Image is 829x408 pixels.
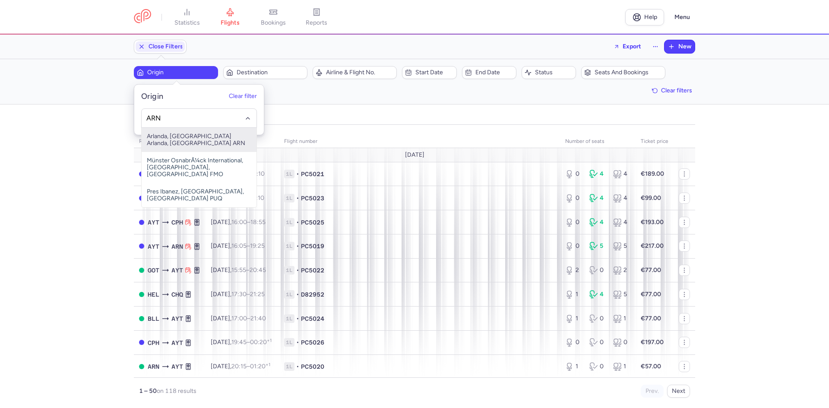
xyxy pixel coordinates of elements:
span: AYT [171,338,183,348]
div: 0 [565,218,582,227]
div: 0 [589,314,607,323]
time: 20:45 [250,266,266,274]
span: Help [644,14,657,20]
time: 00:20 [250,338,272,346]
span: CHQ [171,290,183,299]
th: Flight number [279,135,560,148]
span: [DATE], [211,242,265,250]
time: 16:05 [231,242,247,250]
span: 1L [284,362,294,371]
span: GOT [148,266,159,275]
button: Origin [134,66,218,79]
span: ARN [171,242,183,251]
span: PC5023 [301,194,324,202]
span: AYT [171,362,183,371]
span: statistics [174,19,200,27]
time: 19:45 [231,338,247,346]
span: AYT [171,266,183,275]
input: -searchbox [146,114,252,123]
a: flights [209,8,252,27]
div: 1 [565,290,582,299]
h5: Origin [141,92,164,101]
span: reports [306,19,327,27]
th: route [134,135,206,148]
strong: €193.00 [641,218,664,226]
button: Export [608,40,647,54]
button: Status [522,66,576,79]
span: • [296,362,299,371]
span: 1L [284,170,294,178]
span: Start date [415,69,453,76]
th: number of seats [560,135,636,148]
span: – [231,291,265,298]
th: Ticket price [636,135,674,148]
button: Seats and bookings [581,66,665,79]
div: 5 [613,290,630,299]
span: PC5025 [301,218,324,227]
a: Help [625,9,664,25]
span: 1L [284,314,294,323]
button: Clear filter [229,93,257,100]
div: 0 [589,266,607,275]
a: reports [295,8,338,27]
span: AYT [171,314,183,323]
span: CPH [148,338,159,348]
span: New [678,43,691,50]
span: 1L [284,242,294,250]
span: End date [475,69,513,76]
span: 1L [284,194,294,202]
div: 1 [613,314,630,323]
span: Seats and bookings [595,69,662,76]
span: [DATE] [405,152,424,158]
strong: 1 – 50 [139,387,157,395]
span: BLL [148,314,159,323]
span: ARN [148,362,159,371]
span: • [296,266,299,275]
span: 1L [284,338,294,347]
span: PC5024 [301,314,324,323]
div: 5 [589,242,607,250]
button: Next [667,385,690,398]
button: Clear filters [649,84,695,97]
sup: +1 [267,338,272,343]
span: D82952 [301,290,324,299]
button: Menu [669,9,695,25]
button: Prev. [641,385,664,398]
sup: +1 [266,362,270,367]
span: – [231,338,272,346]
span: Pres Ibanez, [GEOGRAPHIC_DATA], [GEOGRAPHIC_DATA] PUQ [142,183,256,207]
time: 19:25 [250,242,265,250]
div: 0 [589,338,607,347]
button: Destination [223,66,307,79]
time: 21:40 [250,315,266,322]
span: • [296,170,299,178]
span: • [296,194,299,202]
span: flights [221,19,240,27]
span: [DATE], [211,338,272,346]
span: • [296,290,299,299]
div: 4 [589,170,607,178]
button: End date [462,66,516,79]
time: 01:20 [250,363,270,370]
span: [DATE], [211,266,266,274]
strong: €77.00 [641,266,661,274]
span: HEL [148,290,159,299]
button: New [664,40,695,53]
a: CitizenPlane red outlined logo [134,9,151,25]
div: 4 [613,218,630,227]
span: Export [623,43,641,50]
span: Clear filters [661,87,692,94]
span: [DATE], [211,218,266,226]
span: • [296,242,299,250]
span: – [231,218,266,226]
div: 2 [565,266,582,275]
div: 1 [613,362,630,371]
time: 15:10 [250,170,265,177]
span: on 118 results [157,387,196,395]
span: AYT [148,218,159,227]
button: Start date [402,66,456,79]
span: 1L [284,290,294,299]
span: Arlanda, [GEOGRAPHIC_DATA] Arlanda, [GEOGRAPHIC_DATA] ARN [142,128,256,152]
span: PC5020 [301,362,324,371]
span: [DATE], [211,363,270,370]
